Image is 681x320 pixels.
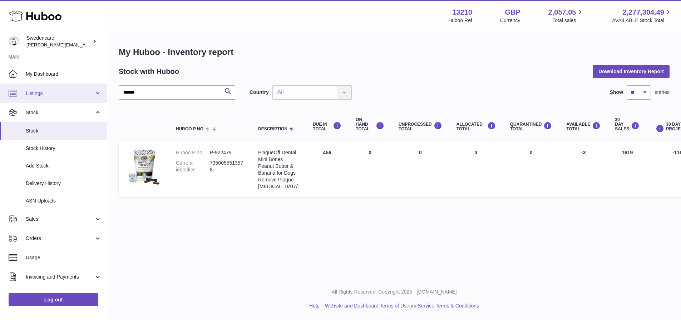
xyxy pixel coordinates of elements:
[559,142,608,197] td: -3
[119,67,179,76] h2: Stock with Huboo
[250,89,269,96] label: Country
[210,160,244,173] dd: 7350055513578
[622,7,664,17] span: 2,277,304.49
[26,274,94,280] span: Invoicing and Payments
[610,89,623,96] label: Show
[113,289,675,295] p: All Rights Reserved. Copyright 2025 - [DOMAIN_NAME]
[612,7,672,24] a: 2,277,304.49 AVAILABLE Stock Total
[505,7,520,17] strong: GBP
[26,71,102,77] span: My Dashboard
[26,109,94,116] span: Stock
[176,149,210,156] dt: Huboo P no
[548,7,584,24] a: 2,057.05 Total sales
[258,127,287,131] span: Description
[176,160,210,173] dt: Current identifier
[26,35,91,48] div: Swedencare
[9,36,19,47] img: rebecca.fall@swedencare.co.uk
[349,142,391,197] td: 0
[306,142,349,197] td: 456
[258,149,298,190] div: PlaqueOff Dental Mini Bones Peanut Butter & Banana for Dogs Remove Plaque [MEDICAL_DATA]
[126,149,162,185] img: product image
[655,89,670,96] span: entries
[313,122,341,131] div: DUE IN TOTAL
[615,117,640,132] div: 30 DAY SALES
[418,303,479,309] a: Service Terms & Conditions
[457,122,496,131] div: ALLOCATED Total
[548,7,576,17] span: 2,057.05
[210,149,244,156] dd: P-922479
[612,17,672,24] span: AVAILABLE Stock Total
[26,162,102,169] span: Add Stock
[119,46,670,58] h1: My Huboo - Inventory report
[26,197,102,204] span: ASN Uploads
[449,142,503,197] td: 3
[176,127,203,131] span: Huboo P no
[566,122,601,131] div: AVAILABLE Total
[448,17,472,24] div: Huboo Ref
[552,17,584,24] span: Total sales
[530,150,533,155] span: 0
[500,17,520,24] div: Currency
[325,303,409,309] a: Website and Dashboard Terms of Use
[26,127,102,134] span: Stock
[26,42,143,47] span: [PERSON_NAME][EMAIL_ADDRESS][DOMAIN_NAME]
[26,254,102,261] span: Usage
[26,180,102,187] span: Delivery History
[26,145,102,152] span: Stock History
[593,65,670,78] button: Download Inventory Report
[399,122,442,131] div: UNPROCESSED Total
[26,90,94,97] span: Listings
[26,235,94,242] span: Orders
[452,7,472,17] strong: 13210
[309,303,320,309] a: Help
[356,117,384,132] div: ON HAND Total
[510,122,552,131] div: QUARANTINED Total
[608,142,647,197] td: 1619
[26,216,94,222] span: Sales
[391,142,449,197] td: 0
[322,302,479,309] li: and
[9,293,98,306] a: Log out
